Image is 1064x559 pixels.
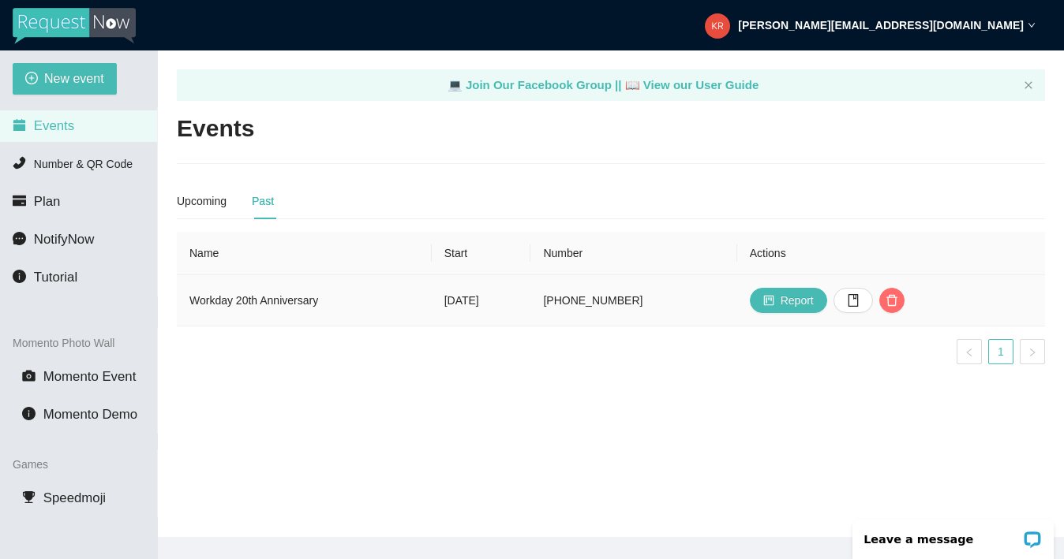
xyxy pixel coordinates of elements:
a: laptop Join Our Facebook Group || [448,78,625,91]
span: Momento Event [43,369,137,384]
span: laptop [625,78,640,91]
iframe: LiveChat chat widget [842,509,1064,559]
span: left [965,348,974,357]
span: Report [781,292,814,309]
th: Start [432,232,531,275]
span: phone [13,156,26,170]
td: [DATE] [432,275,531,326]
td: [PHONE_NUMBER] [530,275,736,326]
button: close [1024,80,1033,91]
a: 1 [989,340,1013,363]
span: project [763,295,774,307]
button: delete [879,288,905,313]
span: info-circle [22,407,36,420]
li: 1 [988,339,1013,364]
img: 211e07f97d2432e6b398fd61e2243c98 [705,13,730,39]
th: Actions [737,232,1045,275]
button: right [1020,339,1045,364]
h2: Events [177,113,254,145]
button: plus-circleNew event [13,63,117,95]
span: credit-card [13,194,26,207]
th: Number [530,232,736,275]
span: down [1028,21,1036,29]
span: NotifyNow [34,232,94,247]
img: RequestNow [13,8,136,44]
div: Upcoming [177,192,227,210]
span: New event [44,69,104,88]
span: Number & QR Code [34,158,133,170]
li: Previous Page [957,339,982,364]
span: message [13,232,26,245]
th: Name [177,232,432,275]
span: delete [880,294,904,307]
span: close [1024,80,1033,90]
span: right [1028,348,1037,357]
span: Plan [34,194,61,209]
li: Next Page [1020,339,1045,364]
strong: [PERSON_NAME][EMAIL_ADDRESS][DOMAIN_NAME] [738,19,1024,32]
span: trophy [22,490,36,504]
span: Tutorial [34,270,77,285]
span: plus-circle [25,72,38,87]
button: book [834,288,873,313]
span: book [847,294,860,307]
span: camera [22,369,36,382]
span: info-circle [13,270,26,283]
div: Past [252,192,274,210]
button: projectReport [750,288,827,313]
span: calendar [13,118,26,132]
a: laptop View our User Guide [625,78,759,91]
span: Momento Demo [43,407,137,422]
span: Events [34,118,74,133]
span: Speedmoji [43,490,106,505]
span: laptop [448,78,463,91]
button: left [957,339,982,364]
td: Workday 20th Anniversary [177,275,432,326]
